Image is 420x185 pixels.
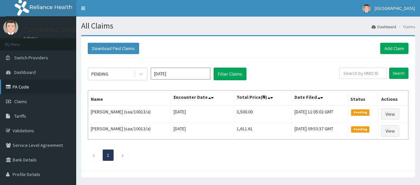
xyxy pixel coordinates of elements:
a: View [381,125,399,137]
span: Claims [14,98,27,104]
td: 3,500.00 [234,105,292,123]
input: Select Month and Year [151,68,210,80]
button: Filter Claims [214,68,246,80]
a: Previous page [92,152,95,158]
a: Next page [121,152,124,158]
a: Add Claim [380,43,408,54]
span: Dashboard [14,69,36,75]
img: User Image [3,20,18,35]
a: View [381,108,399,120]
span: [GEOGRAPHIC_DATA] [375,5,415,11]
span: Pending [351,109,369,115]
th: Status [348,91,379,106]
p: [GEOGRAPHIC_DATA] [23,27,78,33]
a: Online [23,36,39,41]
span: Switch Providers [14,55,48,61]
td: [PERSON_NAME] (saa/10013/a) [88,123,171,140]
th: Date Filed [292,91,348,106]
td: 1,611.61 [234,123,292,140]
button: Download Paid Claims [88,43,139,54]
span: Pending [351,126,369,132]
td: [PERSON_NAME] (saa/10013/a) [88,105,171,123]
a: Page 1 is your current page [107,152,109,158]
input: Search by HMO ID [339,68,387,79]
div: PENDING [91,71,108,77]
th: Name [88,91,171,106]
td: [DATE] 09:53:37 GMT [292,123,348,140]
li: Claims [397,24,415,30]
span: Tariffs [14,113,26,119]
img: User Image [362,4,371,13]
th: Total Price(₦) [234,91,292,106]
td: [DATE] [171,105,234,123]
td: [DATE] [171,123,234,140]
input: Search [389,68,408,79]
th: Actions [379,91,408,106]
h1: All Claims [81,22,415,30]
a: Dashboard [372,24,396,30]
th: Encounter Date [171,91,234,106]
td: [DATE] 11:05:02 GMT [292,105,348,123]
